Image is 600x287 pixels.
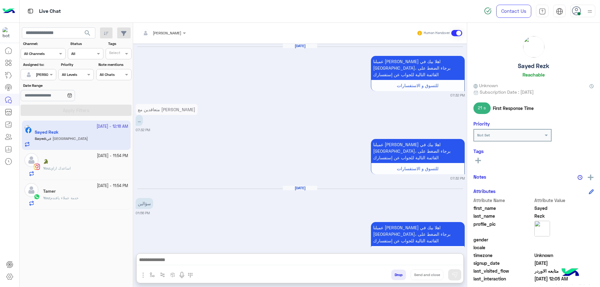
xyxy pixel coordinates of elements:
[24,183,38,197] img: defaultAdmin.png
[534,205,594,211] span: Sayed
[588,175,593,180] img: add
[157,270,168,280] button: Trigger scenario
[34,164,40,170] img: Instagram
[97,183,128,189] small: [DATE] - 11:54 PM
[534,252,594,259] span: Unknown
[473,82,498,89] span: Unknown
[136,210,150,215] small: 01:56 PM
[534,213,594,219] span: Rezk
[397,166,438,171] span: للتسوق و الاستفسارات
[473,205,533,211] span: first_name
[473,260,533,266] span: signup_date
[493,105,534,111] span: First Response Time
[153,31,181,35] span: [PERSON_NAME]
[24,70,33,79] img: defaultAdmin.png
[397,83,438,88] span: للتسوق و الاستفسارات
[539,8,546,15] img: tab
[450,93,465,98] small: 07:32 PM
[473,174,486,180] h6: Notes
[371,139,465,163] p: 22/6/2025, 7:32 PM
[556,8,563,15] img: tab
[139,271,147,279] img: send attachment
[283,186,317,190] h6: [DATE]
[534,275,594,282] span: 2025-09-18T21:05:15.481Z
[23,62,55,67] label: Assigned to:
[473,268,533,274] span: last_visited_flow
[178,271,186,279] img: send voice note
[452,272,458,278] img: send message
[391,270,406,280] button: Drop
[496,5,531,18] a: Contact Us
[43,159,48,164] h5: 🐊
[2,27,14,38] img: 713415422032625
[136,104,197,115] p: 22/6/2025, 7:32 PM
[534,236,594,243] span: null
[97,153,128,159] small: [DATE] - 11:54 PM
[34,194,40,200] img: WhatsApp
[450,176,465,181] small: 07:32 PM
[84,29,91,37] span: search
[61,62,93,67] label: Priority
[534,244,594,251] span: null
[522,72,545,77] h6: Reachable
[108,41,131,47] label: Tags
[147,270,157,280] button: select flow
[50,195,78,200] span: خدمة عملاء يافندم
[2,5,15,18] img: Logo
[477,133,490,137] b: Not Set
[21,105,132,116] button: Apply Filters
[473,121,490,126] h6: Priority
[424,31,450,36] small: Human Handover
[170,272,175,277] img: create order
[473,197,533,204] span: Attribute Name
[484,7,492,15] img: spinner
[586,7,594,15] img: profile
[136,127,150,132] small: 07:32 PM
[168,270,178,280] button: create order
[23,41,65,47] label: Channel:
[534,221,550,236] img: picture
[473,275,533,282] span: last_interaction
[160,272,165,277] img: Trigger scenario
[534,197,594,204] span: Attribute Value
[523,36,544,57] img: picture
[534,268,594,274] span: متابعه الاوردر
[39,7,61,16] p: Live Chat
[70,41,102,47] label: Status
[371,56,465,80] p: 22/6/2025, 7:32 PM
[43,166,50,171] b: :
[473,252,533,259] span: timezone
[473,236,533,243] span: gender
[473,102,491,114] span: 21 s
[473,221,533,235] span: profile_pic
[24,153,38,167] img: defaultAdmin.png
[577,175,582,180] img: notes
[473,213,533,219] span: last_name
[283,44,317,48] h6: [DATE]
[473,148,594,154] h6: Tags
[136,198,153,209] p: 23/6/2025, 1:56 PM
[518,62,549,70] h5: Sayed Rezk
[43,195,50,200] b: :
[473,188,496,194] h6: Attributes
[98,62,131,67] label: Note mentions
[50,166,71,171] span: اساعدك ازاي
[559,262,581,284] img: hulul-logo.png
[411,270,443,280] button: Send and close
[23,83,93,88] label: Date Range
[43,166,49,171] span: You
[188,273,193,278] img: make a call
[27,7,34,15] img: tab
[371,222,465,246] p: 23/6/2025, 1:56 PM
[534,260,594,266] span: 2025-04-08T17:15:17.236Z
[43,189,56,194] h5: Tamer
[536,5,548,18] a: tab
[150,272,155,277] img: select flow
[473,244,533,251] span: locale
[136,115,143,126] p: 22/6/2025, 7:32 PM
[480,89,534,95] span: Subscription Date : [DATE]
[108,50,120,57] div: Select
[80,27,95,41] button: search
[43,195,49,200] span: You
